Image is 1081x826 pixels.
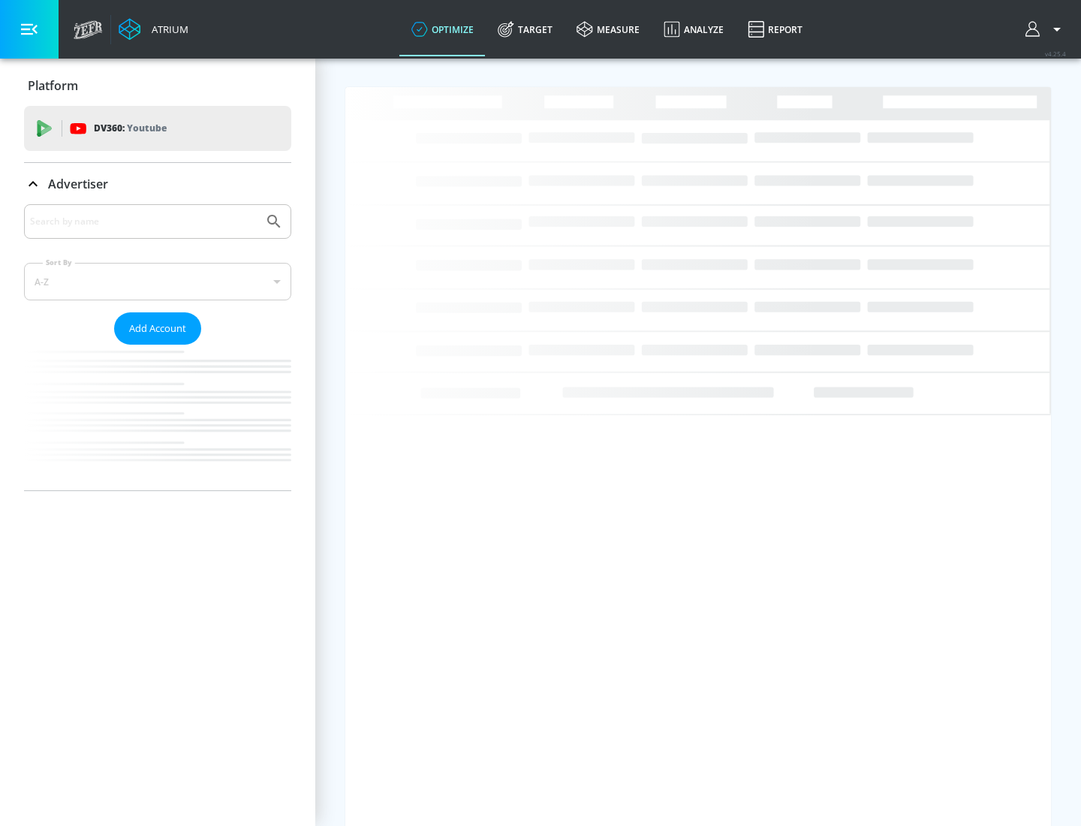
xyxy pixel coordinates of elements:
[43,258,75,267] label: Sort By
[1045,50,1066,58] span: v 4.25.4
[127,120,167,136] p: Youtube
[24,345,291,490] nav: list of Advertiser
[565,2,652,56] a: measure
[24,65,291,107] div: Platform
[736,2,815,56] a: Report
[114,312,201,345] button: Add Account
[24,263,291,300] div: A-Z
[94,120,167,137] p: DV360:
[48,176,108,192] p: Advertiser
[24,106,291,151] div: DV360: Youtube
[24,204,291,490] div: Advertiser
[30,212,257,231] input: Search by name
[28,77,78,94] p: Platform
[24,163,291,205] div: Advertiser
[129,320,186,337] span: Add Account
[146,23,188,36] div: Atrium
[399,2,486,56] a: optimize
[119,18,188,41] a: Atrium
[652,2,736,56] a: Analyze
[486,2,565,56] a: Target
